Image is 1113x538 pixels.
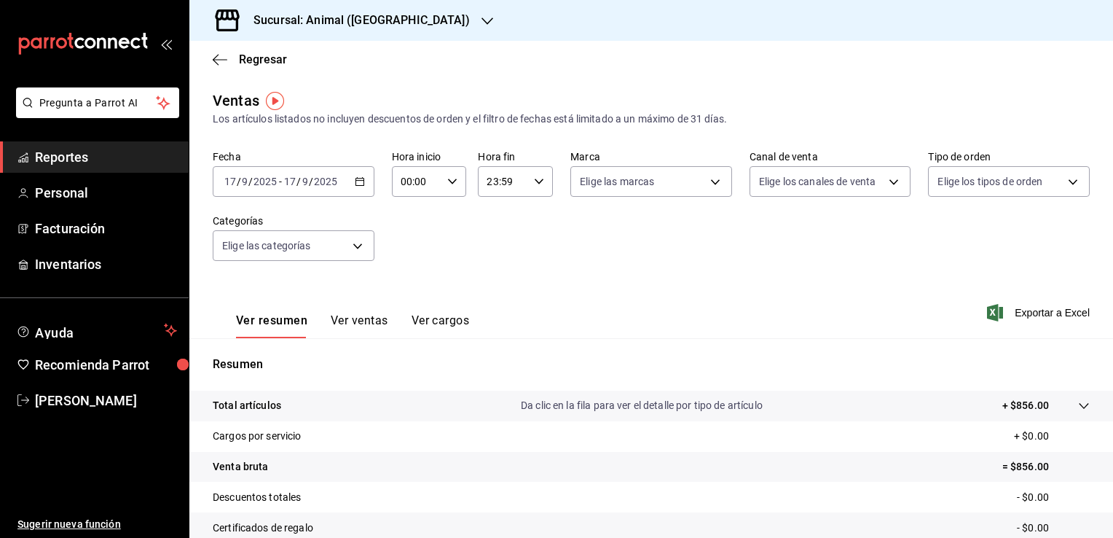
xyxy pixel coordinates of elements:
[478,152,553,162] label: Hora fin
[253,176,278,187] input: ----
[10,106,179,121] a: Pregunta a Parrot AI
[236,313,307,338] button: Ver resumen
[35,219,177,238] span: Facturación
[759,174,876,189] span: Elige los canales de venta
[990,304,1090,321] button: Exportar a Excel
[279,176,282,187] span: -
[213,490,301,505] p: Descuentos totales
[296,176,301,187] span: /
[213,521,313,536] p: Certificados de regalo
[35,355,177,375] span: Recomienda Parrot
[1017,521,1090,536] p: - $0.00
[213,90,259,112] div: Ventas
[213,152,374,162] label: Fecha
[213,429,302,444] p: Cargos por servicio
[213,216,374,226] label: Categorías
[236,313,469,338] div: navigation tabs
[35,391,177,410] span: [PERSON_NAME]
[412,313,470,338] button: Ver cargos
[239,52,287,66] span: Regresar
[242,12,470,29] h3: Sucursal: Animal ([GEOGRAPHIC_DATA])
[570,152,732,162] label: Marca
[1002,398,1049,413] p: + $856.00
[1002,459,1090,475] p: = $856.00
[39,95,157,111] span: Pregunta a Parrot AI
[1014,429,1090,444] p: + $0.00
[392,152,467,162] label: Hora inicio
[237,176,241,187] span: /
[283,176,296,187] input: --
[222,238,311,253] span: Elige las categorías
[1017,490,1090,505] p: - $0.00
[248,176,253,187] span: /
[937,174,1042,189] span: Elige los tipos de orden
[35,321,158,339] span: Ayuda
[928,152,1090,162] label: Tipo de orden
[213,459,268,475] p: Venta bruta
[213,112,1090,127] div: Los artículos listados no incluyen descuentos de orden y el filtro de fechas está limitado a un m...
[160,38,172,50] button: open_drawer_menu
[266,92,284,110] img: Tooltip marker
[213,52,287,66] button: Regresar
[313,176,338,187] input: ----
[35,183,177,203] span: Personal
[309,176,313,187] span: /
[224,176,237,187] input: --
[16,87,179,118] button: Pregunta a Parrot AI
[35,147,177,167] span: Reportes
[35,254,177,274] span: Inventarios
[241,176,248,187] input: --
[331,313,388,338] button: Ver ventas
[521,398,763,413] p: Da clic en la fila para ver el detalle por tipo de artículo
[302,176,309,187] input: --
[17,517,177,532] span: Sugerir nueva función
[213,398,281,413] p: Total artículos
[750,152,911,162] label: Canal de venta
[213,356,1090,373] p: Resumen
[580,174,654,189] span: Elige las marcas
